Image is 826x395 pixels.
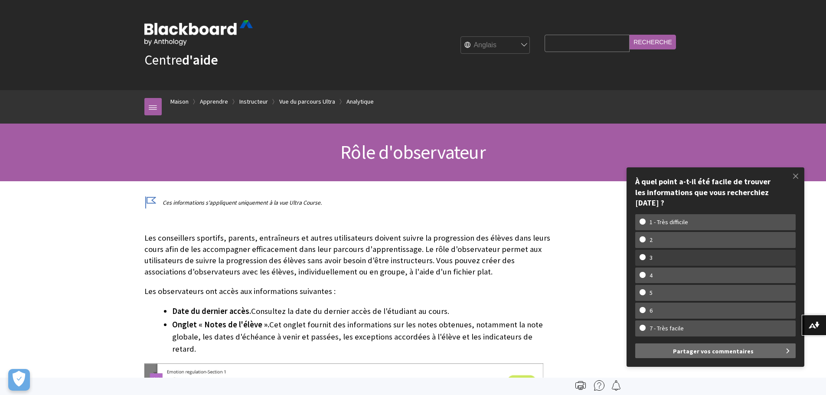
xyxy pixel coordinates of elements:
[650,289,653,297] font: 5
[144,51,218,69] a: Centred'aide
[182,51,218,69] font: d'aide
[172,320,269,330] font: Onglet « Notes de l'élève ».
[170,96,189,107] a: Maison
[279,98,335,105] font: Vue du parcours Ultra
[650,254,653,261] font: 3
[239,96,268,107] a: Instructeur
[673,347,754,355] font: Partager vos commentaires
[346,98,374,105] font: Analytique
[594,380,604,391] img: Plus d'aide
[279,96,335,107] a: Vue du parcours Ultra
[172,306,251,316] font: Date du dernier accès.
[575,380,586,391] img: Imprimer
[200,98,228,105] font: Apprendre
[340,140,486,164] font: Rôle d'observateur
[144,51,182,69] font: Centre
[461,37,530,54] select: Sélecteur de langue du site
[144,20,253,46] img: Tableau noir par Anthologie
[144,286,336,296] font: Les observateurs ont accès aux informations suivantes :
[346,96,374,107] a: Analytique
[251,306,449,316] font: Consultez la date du dernier accès de l'étudiant au cours.
[8,369,30,391] button: Ouvrir le centre de préférences
[163,199,322,206] font: Ces informations s'appliquent uniquement à la vue Ultra Course.
[630,35,676,49] input: Recherche
[650,271,653,279] font: 4
[144,233,550,277] font: Les conseillers sportifs, parents, entraîneurs et autres utilisateurs doivent suivre la progressi...
[650,307,653,314] font: 6
[635,176,770,207] font: À quel point a-t-il été facile de trouver les informations que vous recherchiez [DATE] ?
[611,380,621,391] img: Suivez cette page
[170,98,189,105] font: Maison
[239,98,268,105] font: Instructeur
[172,320,543,354] font: Cet onglet fournit des informations sur les notes obtenues, notamment la note globale, les dates ...
[650,218,688,226] font: 1 - Très difficile
[650,236,653,244] font: 2
[650,324,684,332] font: 7 - Très facile
[200,96,228,107] a: Apprendre
[635,343,796,358] button: Partager vos commentaires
